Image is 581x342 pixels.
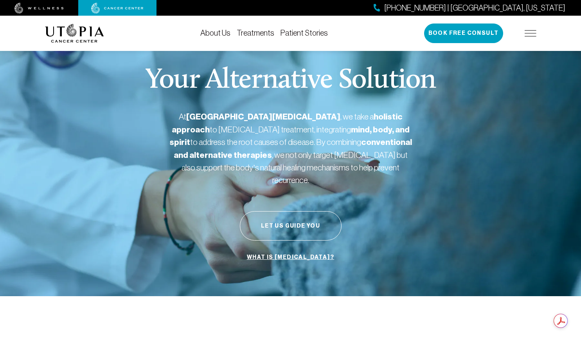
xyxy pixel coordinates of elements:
[91,3,144,14] img: cancer center
[384,2,565,14] span: [PHONE_NUMBER] | [GEOGRAPHIC_DATA], [US_STATE]
[424,24,503,43] button: Book Free Consult
[281,29,328,37] a: Patient Stories
[245,250,336,265] a: What is [MEDICAL_DATA]?
[145,67,436,95] p: Your Alternative Solution
[14,3,64,14] img: wellness
[169,110,412,186] p: At , we take a to [MEDICAL_DATA] treatment, integrating to address the root causes of disease. By...
[186,112,340,122] strong: [GEOGRAPHIC_DATA][MEDICAL_DATA]
[240,211,342,241] button: Let Us Guide You
[525,30,536,36] img: icon-hamburger
[172,112,403,135] strong: holistic approach
[200,29,230,37] a: About Us
[237,29,274,37] a: Treatments
[45,24,104,43] img: logo
[174,137,412,160] strong: conventional and alternative therapies
[374,2,565,14] a: [PHONE_NUMBER] | [GEOGRAPHIC_DATA], [US_STATE]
